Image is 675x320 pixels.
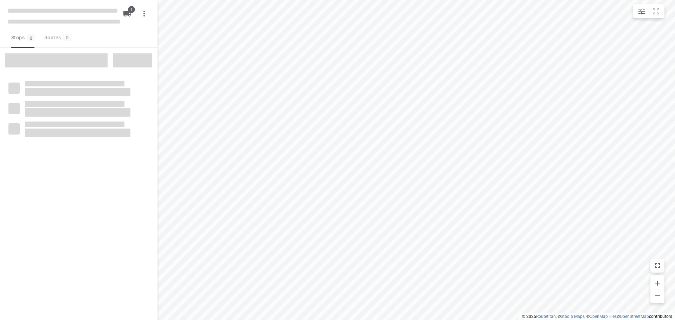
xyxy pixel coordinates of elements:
[633,4,664,18] div: small contained button group
[522,314,672,319] li: © 2025 , © , © © contributors
[620,314,649,319] a: OpenStreetMap
[536,314,556,319] a: Routetitan
[561,314,585,319] a: Stadia Maps
[635,4,649,18] button: Map settings
[590,314,617,319] a: OpenMapTiles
